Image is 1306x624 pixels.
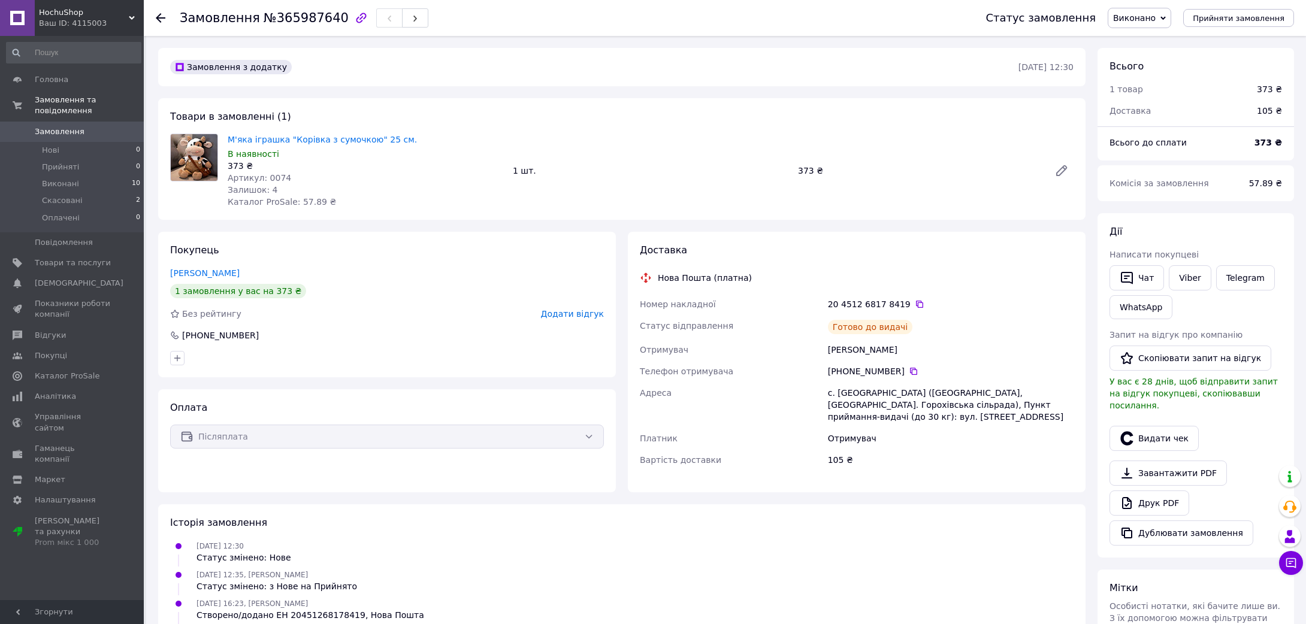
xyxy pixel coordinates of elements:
[42,178,79,189] span: Виконані
[35,278,123,289] span: [DEMOGRAPHIC_DATA]
[828,298,1074,310] div: 20 4512 6817 8419
[1110,461,1227,486] a: Завантажити PDF
[1110,426,1199,451] button: Видати чек
[793,162,1045,179] div: 373 ₴
[228,173,291,183] span: Артикул: 0074
[1216,265,1275,290] a: Telegram
[170,60,292,74] div: Замовлення з додатку
[132,178,140,189] span: 10
[35,411,111,433] span: Управління сайтом
[1113,13,1156,23] span: Виконано
[264,11,349,25] span: №365987640
[828,365,1074,377] div: [PHONE_NUMBER]
[196,552,291,564] div: Статус змінено: Нове
[1110,377,1278,410] span: У вас є 28 днів, щоб відправити запит на відгук покупцеві, скопіювавши посилання.
[1183,9,1294,27] button: Прийняти замовлення
[1193,14,1284,23] span: Прийняти замовлення
[136,213,140,223] span: 0
[136,162,140,172] span: 0
[228,135,417,144] a: М'яка іграшка "Корівка з сумочкою" 25 см.
[170,111,291,122] span: Товари в замовленні (1)
[170,517,267,528] span: Історія замовлення
[42,162,79,172] span: Прийняті
[640,388,672,398] span: Адреса
[1169,265,1211,290] a: Viber
[35,371,99,381] span: Каталог ProSale
[1110,265,1164,290] button: Чат
[39,7,129,18] span: HochuShop
[42,195,83,206] span: Скасовані
[170,284,306,298] div: 1 замовлення у вас на 373 ₴
[35,474,65,485] span: Маркет
[170,268,240,278] a: [PERSON_NAME]
[196,599,308,608] span: [DATE] 16:23, [PERSON_NAME]
[35,443,111,465] span: Гаманець компанії
[228,160,503,172] div: 373 ₴
[171,134,217,181] img: М'яка іграшка "Корівка з сумочкою" 25 см.
[640,321,733,331] span: Статус відправлення
[826,428,1076,449] div: Отримувач
[640,345,688,355] span: Отримувач
[196,609,424,621] div: Створено/додано ЕН 20451268178419, Нова Пошта
[826,339,1076,361] div: [PERSON_NAME]
[640,455,721,465] span: Вартість доставки
[136,195,140,206] span: 2
[1110,295,1172,319] a: WhatsApp
[182,309,241,319] span: Без рейтингу
[1110,490,1189,516] a: Друк PDF
[1249,178,1282,188] span: 57.89 ₴
[228,197,336,207] span: Каталог ProSale: 57.89 ₴
[35,74,68,85] span: Головна
[1250,98,1289,124] div: 105 ₴
[1110,60,1144,72] span: Всього
[1279,551,1303,575] button: Чат з покупцем
[196,542,244,550] span: [DATE] 12:30
[228,149,279,159] span: В наявності
[1110,106,1151,116] span: Доставка
[1254,138,1282,147] b: 373 ₴
[1050,159,1074,183] a: Редагувати
[985,12,1096,24] div: Статус замовлення
[35,537,111,548] div: Prom мікс 1 000
[655,272,755,284] div: Нова Пошта (платна)
[196,580,357,592] div: Статус змінено: з Нове на Прийнято
[1110,138,1187,147] span: Всього до сплати
[39,18,144,29] div: Ваш ID: 4115003
[35,391,76,402] span: Аналітика
[6,42,141,63] input: Пошук
[156,12,165,24] div: Повернутися назад
[181,329,260,341] div: [PHONE_NUMBER]
[228,185,278,195] span: Залишок: 4
[42,213,80,223] span: Оплачені
[196,571,308,579] span: [DATE] 12:35, [PERSON_NAME]
[640,244,687,256] span: Доставка
[1257,83,1282,95] div: 373 ₴
[35,95,144,116] span: Замовлення та повідомлення
[35,126,84,137] span: Замовлення
[640,299,716,309] span: Номер накладної
[1110,346,1271,371] button: Скопіювати запит на відгук
[1110,178,1209,188] span: Комісія за замовлення
[640,366,733,376] span: Телефон отримувача
[1110,330,1242,340] span: Запит на відгук про компанію
[508,162,793,179] div: 1 шт.
[640,434,678,443] span: Платник
[1110,84,1143,94] span: 1 товар
[35,237,93,248] span: Повідомлення
[170,244,219,256] span: Покупець
[35,258,111,268] span: Товари та послуги
[35,350,67,361] span: Покупці
[35,495,96,505] span: Налаштування
[828,320,913,334] div: Готово до видачі
[170,402,207,413] span: Оплата
[42,145,59,156] span: Нові
[826,449,1076,471] div: 105 ₴
[1110,582,1138,593] span: Мітки
[1110,226,1122,237] span: Дії
[1110,250,1199,259] span: Написати покупцеві
[35,298,111,320] span: Показники роботи компанії
[1018,62,1074,72] time: [DATE] 12:30
[136,145,140,156] span: 0
[1110,520,1253,546] button: Дублювати замовлення
[180,11,260,25] span: Замовлення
